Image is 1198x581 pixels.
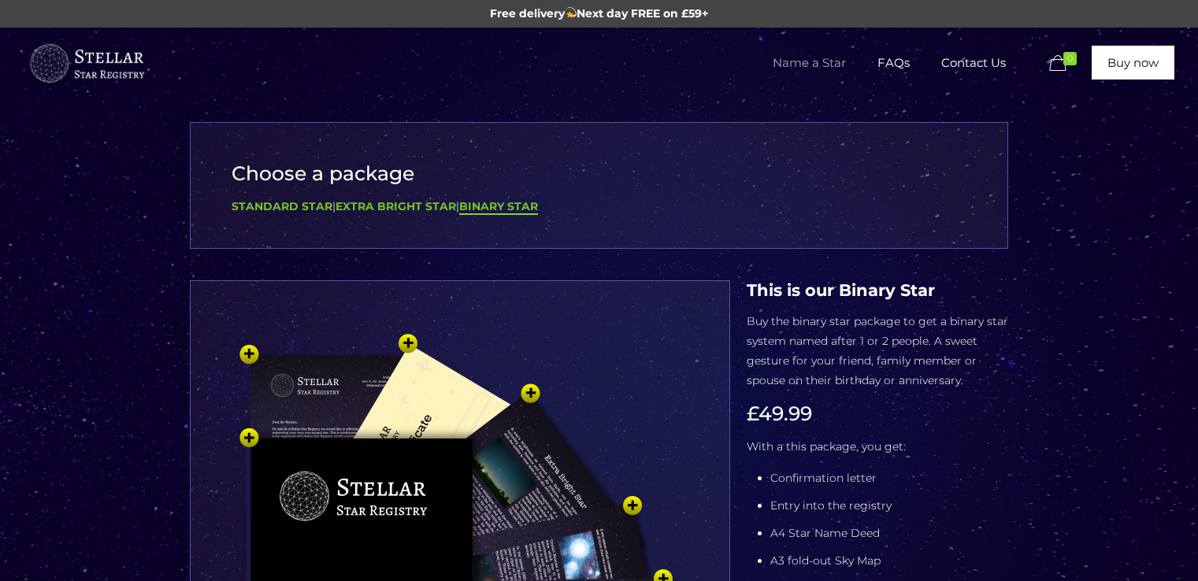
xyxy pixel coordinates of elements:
[336,199,456,213] a: Extra Bright Star
[770,496,1008,516] li: Entry into the registry
[862,39,925,87] span: FAQs
[459,199,538,215] a: Binary Star
[770,524,1008,543] li: A4 Star Name Deed
[28,40,146,87] img: buyastar-logo-transparent
[232,199,332,213] a: Standard Star
[459,199,538,213] b: Binary Star
[925,39,1022,87] span: Contact Us
[1046,54,1084,73] a: 0
[770,468,1008,488] li: Confirmation letter
[1092,46,1174,80] a: Buy now
[757,28,862,98] a: Name a Star
[1063,52,1077,65] span: 0
[566,7,577,18] img: 💫
[747,280,1008,300] h4: This is our Binary Star
[770,551,1008,571] li: A3 fold-out Sky Map
[747,437,1008,457] p: With a this package, you get:
[862,28,925,98] a: FAQs
[747,402,1008,425] h3: £
[747,312,1008,390] p: Buy the binary star package to get a binary star system named after 1 or 2 people. A sweet gestur...
[757,39,862,87] span: Name a Star
[490,6,709,20] span: Free delivery Next day FREE on £59+
[28,28,146,98] a: Buy a Star
[232,162,966,185] h3: Choose a package
[925,28,1022,98] a: Contact Us
[232,197,966,216] div: | |
[758,402,812,425] span: 49.99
